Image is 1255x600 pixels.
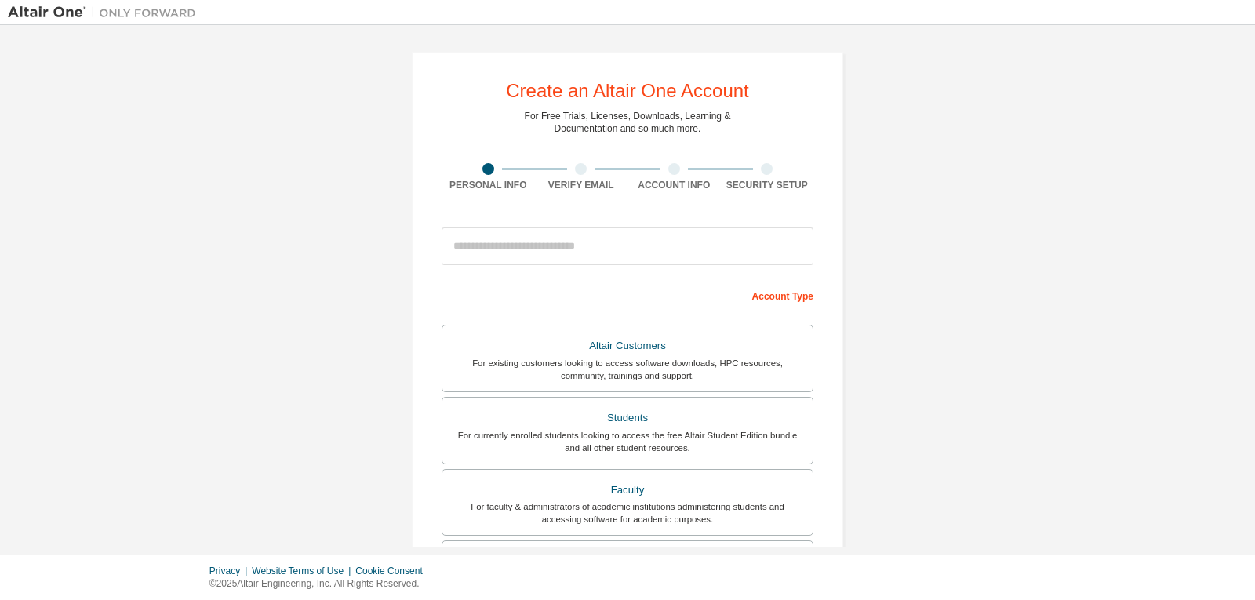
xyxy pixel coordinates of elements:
div: Altair Customers [452,335,803,357]
div: Students [452,407,803,429]
div: For faculty & administrators of academic institutions administering students and accessing softwa... [452,500,803,525]
div: Create an Altair One Account [506,82,749,100]
div: For Free Trials, Licenses, Downloads, Learning & Documentation and so much more. [525,110,731,135]
div: Privacy [209,565,252,577]
p: © 2025 Altair Engineering, Inc. All Rights Reserved. [209,577,432,591]
div: Cookie Consent [355,565,431,577]
img: Altair One [8,5,204,20]
div: For existing customers looking to access software downloads, HPC resources, community, trainings ... [452,357,803,382]
div: Personal Info [442,179,535,191]
div: Faculty [452,479,803,501]
div: Security Setup [721,179,814,191]
div: For currently enrolled students looking to access the free Altair Student Edition bundle and all ... [452,429,803,454]
div: Website Terms of Use [252,565,355,577]
div: Account Type [442,282,813,307]
div: Account Info [627,179,721,191]
div: Verify Email [535,179,628,191]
